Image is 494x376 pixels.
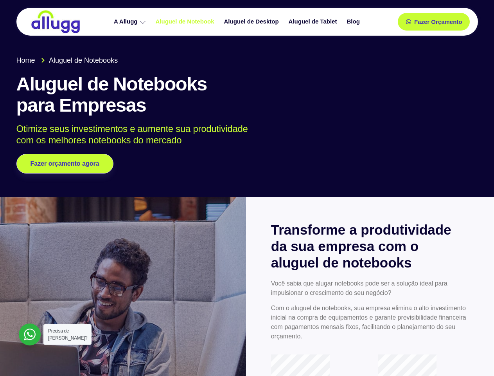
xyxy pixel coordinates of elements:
p: Com o aluguel de notebooks, sua empresa elimina o alto investimento inicial na compra de equipame... [271,304,469,341]
a: Aluguel de Tablet [285,15,343,29]
a: Aluguel de Desktop [220,15,285,29]
p: Você sabia que alugar notebooks pode ser a solução ideal para impulsionar o crescimento do seu ne... [271,279,469,298]
img: locação de TI é Allugg [30,10,81,34]
a: Fazer Orçamento [398,13,470,31]
h2: Transforme a produtividade da sua empresa com o aluguel de notebooks [271,222,469,271]
a: Fazer orçamento agora [16,154,113,174]
a: Aluguel de Notebook [152,15,220,29]
span: Aluguel de Notebooks [47,55,118,66]
span: Precisa de [PERSON_NAME]? [48,328,87,341]
a: A Allugg [110,15,152,29]
p: Otimize seus investimentos e aumente sua produtividade com os melhores notebooks do mercado [16,123,467,146]
span: Home [16,55,35,66]
iframe: Chat Widget [455,338,494,376]
a: Blog [343,15,365,29]
span: Fazer orçamento agora [31,161,99,167]
h1: Aluguel de Notebooks para Empresas [16,74,478,116]
span: Fazer Orçamento [414,19,462,25]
